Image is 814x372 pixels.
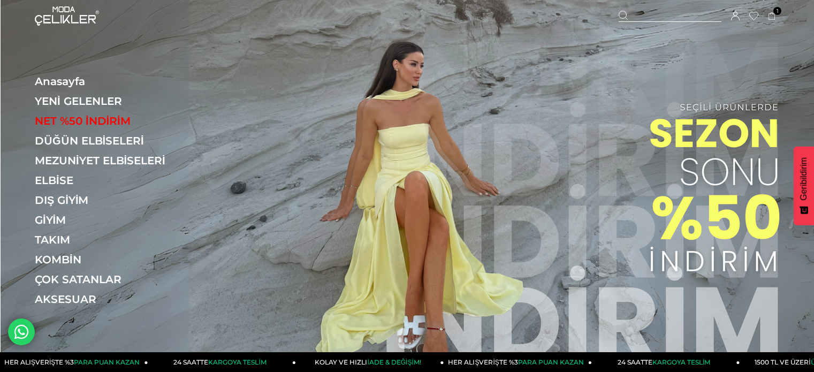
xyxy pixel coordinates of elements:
[74,358,140,366] span: PARA PUAN KAZAN
[35,293,182,306] a: AKSESUAR
[773,7,781,15] span: 1
[794,147,814,225] button: Geribildirim - Show survey
[208,358,266,366] span: KARGOYA TESLİM
[35,273,182,286] a: ÇOK SATANLAR
[768,12,776,20] a: 1
[296,352,444,372] a: KOLAY VE HIZLIİADE & DEĞİŞİM!
[35,214,182,226] a: GİYİM
[35,6,99,26] img: logo
[35,194,182,207] a: DIŞ GİYİM
[35,115,182,127] a: NET %50 İNDİRİM
[35,75,182,88] a: Anasayfa
[35,95,182,108] a: YENİ GELENLER
[592,352,740,372] a: 24 SAATTEKARGOYA TESLİM
[148,352,296,372] a: 24 SAATTEKARGOYA TESLİM
[35,134,182,147] a: DÜĞÜN ELBİSELERİ
[35,154,182,167] a: MEZUNİYET ELBİSELERİ
[35,233,182,246] a: TAKIM
[652,358,710,366] span: KARGOYA TESLİM
[35,253,182,266] a: KOMBİN
[367,358,421,366] span: İADE & DEĞİŞİM!
[518,358,584,366] span: PARA PUAN KAZAN
[799,157,809,201] span: Geribildirim
[444,352,592,372] a: HER ALIŞVERİŞTE %3PARA PUAN KAZAN
[35,174,182,187] a: ELBİSE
